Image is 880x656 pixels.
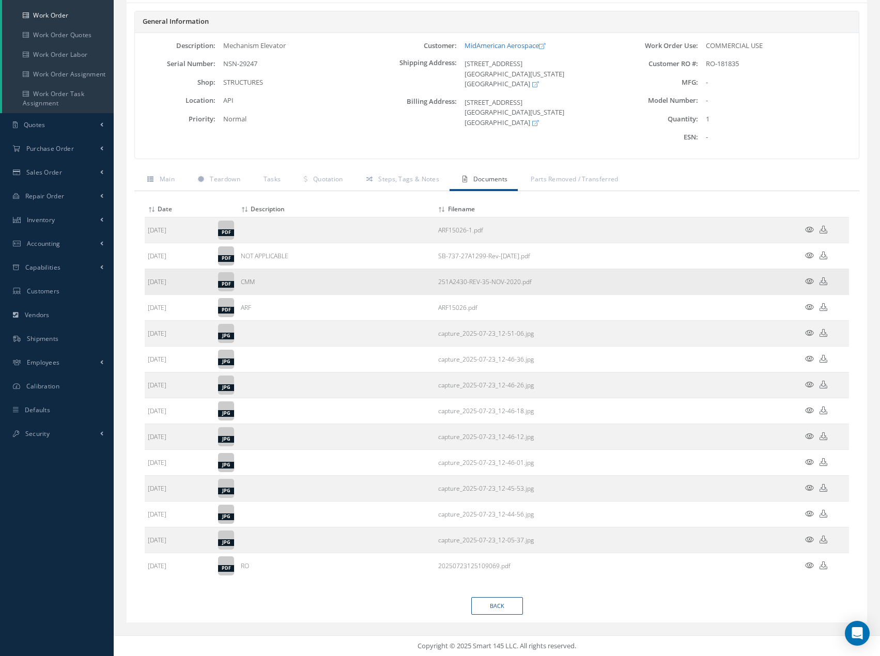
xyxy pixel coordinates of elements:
a: Download [438,329,534,338]
a: Preview [805,226,814,235]
span: Quotes [24,120,45,129]
td: [DATE] [145,424,215,449]
label: MFG: [617,79,698,86]
span: Tasks [264,175,281,183]
label: Location: [135,97,215,104]
a: Preview [805,484,814,493]
a: Download [820,458,827,467]
a: Preview [805,303,814,312]
label: Quantity: [617,115,698,123]
div: [STREET_ADDRESS] [GEOGRAPHIC_DATA][US_STATE] [GEOGRAPHIC_DATA] [457,98,617,128]
div: 1 [698,114,859,124]
a: Download [820,252,827,260]
a: Parts Removed / Transferred [518,169,628,191]
a: Download [438,407,534,415]
div: - [698,132,859,143]
a: Download [438,536,534,544]
span: RO-181835 [706,59,739,68]
label: ESN: [617,133,698,141]
div: jpg [218,384,234,391]
td: [DATE] [145,243,215,269]
span: Repair Order [25,192,65,200]
a: Download [438,510,534,519]
th: Filename [435,201,788,217]
span: Steps, Tags & Notes [378,175,439,183]
div: Normal [215,114,376,124]
td: [DATE] [145,269,215,294]
span: Purchase Order [26,144,74,153]
td: [DATE] [145,501,215,527]
label: Description: [135,42,215,50]
td: [DATE] [145,217,215,243]
a: Work Order Quotes [2,25,114,45]
td: CMM [238,269,435,294]
h5: General Information [143,18,851,26]
label: Billing Address: [376,98,457,128]
th: Description [238,201,435,217]
div: Copyright © 2025 Smart 145 LLC. All rights reserved. [124,641,870,651]
a: Download [820,536,827,544]
div: pdf [218,229,234,236]
a: Download [438,355,534,364]
a: Tasks [251,169,291,191]
a: Preview [805,432,814,441]
a: Documents [450,169,518,191]
a: Main [134,169,185,191]
div: COMMERCIAL USE [698,41,859,51]
span: Defaults [25,405,50,414]
a: Download [820,277,827,286]
span: Teardown [210,175,240,183]
div: jpg [218,488,234,494]
div: jpg [218,333,234,339]
td: [DATE] [145,527,215,553]
div: pdf [218,565,234,572]
a: Download [820,355,827,364]
label: Shop: [135,79,215,86]
div: - [698,77,859,88]
div: jpg [218,539,234,546]
div: [STREET_ADDRESS] [GEOGRAPHIC_DATA][US_STATE] [GEOGRAPHIC_DATA] [457,59,617,89]
a: Download [820,432,827,441]
a: Preview [805,277,814,286]
label: Model Number: [617,97,698,104]
div: pdf [218,281,234,288]
td: [DATE] [145,475,215,501]
div: jpg [218,358,234,365]
a: Preview [805,381,814,389]
div: jpg [218,410,234,417]
a: Preview [805,252,814,260]
a: Steps, Tags & Notes [353,169,450,191]
td: ARF [238,294,435,320]
span: NSN-29247 [223,59,257,68]
a: Preview [805,510,814,519]
th: Date [145,201,215,217]
a: Download [438,277,532,286]
a: Download [820,510,827,519]
a: Download [820,226,827,235]
div: pdf [218,307,234,314]
span: Accounting [27,239,60,248]
a: Download [820,407,827,415]
label: Customer: [376,42,457,50]
label: Shipping Address: [376,59,457,89]
td: [DATE] [145,346,215,372]
span: Employees [27,358,60,367]
a: Preview [805,355,814,364]
label: Priority: [135,115,215,123]
span: Vendors [25,310,50,319]
span: Inventory [27,215,55,224]
span: Documents [473,175,508,183]
div: STRUCTURES [215,77,376,88]
span: Parts Removed / Transferred [531,175,618,183]
label: Serial Number: [135,60,215,68]
div: jpg [218,513,234,520]
div: jpg [218,462,234,468]
div: - [698,96,859,106]
div: API [215,96,376,106]
td: RO [238,553,435,579]
a: Download [820,561,827,570]
a: Work Order [2,6,114,25]
div: jpg [218,436,234,443]
a: Preview [805,407,814,415]
div: Open Intercom Messenger [845,621,870,646]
